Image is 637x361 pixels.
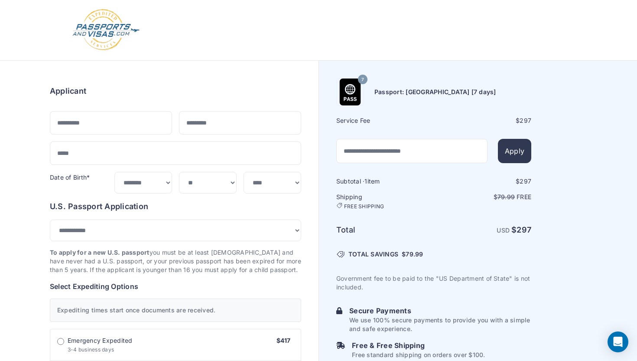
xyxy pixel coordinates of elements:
[344,203,384,210] span: FREE SHIPPING
[520,177,531,185] span: 297
[68,346,114,353] span: 3-4 business days
[50,174,90,181] label: Date of Birth*
[497,193,515,200] span: 79.99
[497,226,510,234] span: USD
[498,139,531,163] button: Apply
[336,177,433,186] h6: Subtotal · item
[517,225,531,234] span: 297
[517,193,531,200] span: Free
[352,351,485,359] p: Free standard shipping on orders over $100.
[435,193,531,201] p: $
[337,79,364,105] img: Product Name
[608,331,628,352] div: Open Intercom Messenger
[349,305,531,316] h6: Secure Payments
[352,340,485,351] h6: Free & Free Shipping
[276,337,290,344] span: $417
[348,250,398,259] span: TOTAL SAVINGS
[435,177,531,186] div: $
[406,250,423,258] span: 79.99
[520,117,531,124] span: 297
[336,224,433,236] h6: Total
[71,9,140,52] img: Logo
[336,274,531,292] p: Government fee to be paid to the "US Department of State" is not included.
[50,85,86,97] h6: Applicant
[50,299,301,322] div: Expediting times start once documents are received.
[435,116,531,125] div: $
[336,193,433,210] h6: Shipping
[374,88,496,96] h6: Passport: [GEOGRAPHIC_DATA] [7 days]
[50,281,301,292] h6: Select Expediting Options
[361,74,364,85] span: 7
[68,336,133,345] span: Emergency Expedited
[50,249,149,256] strong: To apply for a new U.S. passport
[402,250,423,259] span: $
[336,116,433,125] h6: Service Fee
[511,225,531,234] strong: $
[364,177,367,185] span: 1
[50,200,301,213] h6: U.S. Passport Application
[50,248,301,274] p: you must be at least [DEMOGRAPHIC_DATA] and have never had a U.S. passport, or your previous pass...
[349,316,531,333] p: We use 100% secure payments to provide you with a simple and safe experience.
